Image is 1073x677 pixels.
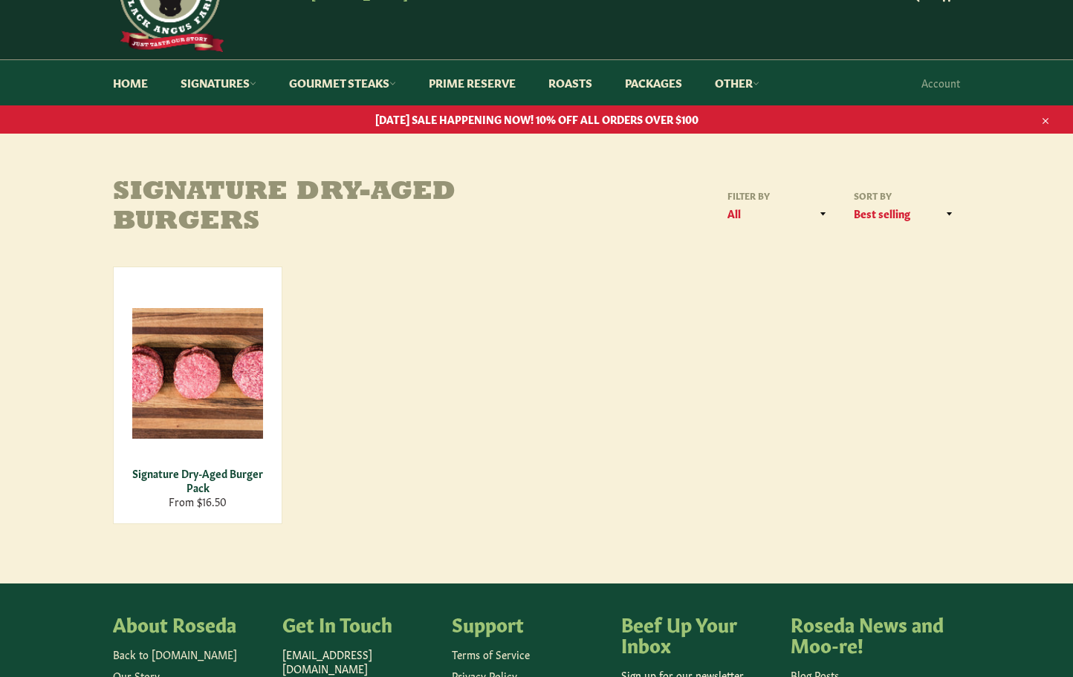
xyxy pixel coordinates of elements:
[166,60,271,105] a: Signatures
[274,60,411,105] a: Gourmet Steaks
[621,613,776,654] h4: Beef Up Your Inbox
[452,647,530,661] a: Terms of Service
[113,613,268,634] h4: About Roseda
[282,613,437,634] h4: Get In Touch
[849,189,960,202] label: Sort by
[132,308,263,439] img: Signature Dry-Aged Burger Pack
[113,178,536,237] h1: Signature Dry-Aged Burgers
[98,60,163,105] a: Home
[123,466,273,495] div: Signature Dry-Aged Burger Pack
[722,189,834,202] label: Filter by
[610,60,697,105] a: Packages
[534,60,607,105] a: Roasts
[123,494,273,508] div: From $16.50
[791,613,945,654] h4: Roseda News and Moo-re!
[452,613,606,634] h4: Support
[914,61,967,105] a: Account
[700,60,774,105] a: Other
[113,647,237,661] a: Back to [DOMAIN_NAME]
[113,266,282,524] a: Signature Dry-Aged Burger Pack Signature Dry-Aged Burger Pack From $16.50
[414,60,531,105] a: Prime Reserve
[282,647,437,676] p: [EMAIL_ADDRESS][DOMAIN_NAME]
